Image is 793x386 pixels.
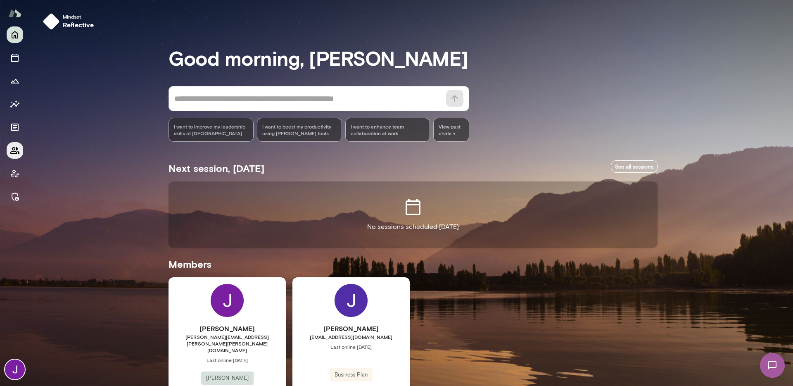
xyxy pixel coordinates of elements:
[211,284,244,317] img: Jocelyn Grodin
[335,284,368,317] img: Jackie G
[7,142,23,159] button: Members
[169,324,286,334] h6: [PERSON_NAME]
[7,165,23,182] button: Client app
[169,118,254,142] div: I want to improve my leadership skills at [GEOGRAPHIC_DATA]
[7,73,23,89] button: Growth Plan
[5,360,25,379] img: Jocelyn Grodin
[7,96,23,112] button: Insights
[7,119,23,136] button: Documents
[367,222,459,232] p: No sessions scheduled [DATE]
[174,123,248,136] span: I want to improve my leadership skills at [GEOGRAPHIC_DATA]
[345,118,430,142] div: I want to enhance team collaboration at work
[7,50,23,66] button: Sessions
[7,188,23,205] button: Manage
[292,343,410,350] span: Last online [DATE]
[169,46,658,69] h3: Good morning, [PERSON_NAME]
[292,324,410,334] h6: [PERSON_NAME]
[63,20,94,30] h6: reflective
[292,334,410,340] span: [EMAIL_ADDRESS][DOMAIN_NAME]
[201,374,254,382] span: [PERSON_NAME]
[351,123,425,136] span: I want to enhance team collaboration at work
[169,162,264,175] h5: Next session, [DATE]
[169,357,286,363] span: Last online [DATE]
[611,160,658,173] a: See all sessions
[40,10,101,33] button: Mindsetreflective
[262,123,337,136] span: I want to boost my productivity using [PERSON_NAME] tools
[7,26,23,43] button: Home
[330,371,373,379] span: Business Plan
[257,118,342,142] div: I want to boost my productivity using [PERSON_NAME] tools
[433,118,469,142] span: View past chats ->
[43,13,59,30] img: mindset
[63,13,94,20] span: Mindset
[169,334,286,353] span: [PERSON_NAME][EMAIL_ADDRESS][PERSON_NAME][PERSON_NAME][DOMAIN_NAME]
[169,257,658,271] h5: Members
[8,5,21,21] img: Mento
